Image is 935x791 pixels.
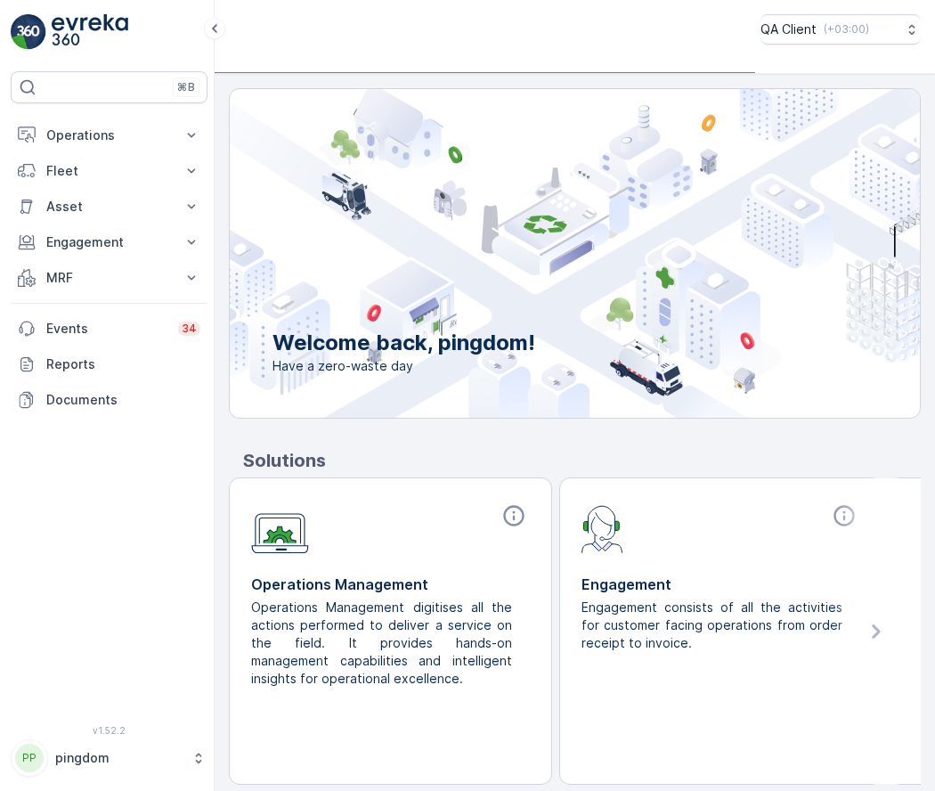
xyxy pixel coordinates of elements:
p: Reports [46,355,200,373]
img: logo_light-DOdMpM7g.png [52,14,128,50]
img: module-icon [251,503,309,554]
button: PPpingdom [11,739,207,777]
img: logo [11,14,46,50]
p: pingdom [55,749,183,767]
a: Reports [11,347,207,382]
p: Asset [46,198,172,216]
p: Documents [46,391,200,409]
button: Engagement [11,224,207,260]
p: QA Client [760,20,817,38]
a: Events34 [11,311,207,347]
p: Welcome back, pingdom! [272,329,535,357]
p: Fleet [46,162,172,180]
p: Solutions [243,447,921,474]
img: module-icon [581,503,623,553]
p: Engagement consists of all the activities for customer facing operations from order receipt to in... [581,599,846,652]
span: v 1.52.2 [11,725,207,736]
button: QA Client(+03:00) [760,14,921,45]
a: Documents [11,382,207,418]
p: Operations [46,126,172,144]
p: 34 [182,322,197,336]
p: Operations Management digitises all the actions performed to deliver a service on the field. It p... [251,599,516,688]
p: Engagement [581,574,860,595]
button: Fleet [11,153,207,189]
p: ( +03:00 ) [824,22,869,37]
span: Have a zero-waste day [272,357,535,375]
p: Operations Management [251,574,530,595]
p: Engagement [46,233,172,251]
p: ⌘B [177,80,195,94]
button: Asset [11,189,207,224]
button: Operations [11,118,207,153]
p: MRF [46,269,172,287]
button: MRF [11,260,207,296]
img: city illustration [150,89,920,418]
p: Events [46,320,167,338]
div: PP [15,744,44,772]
